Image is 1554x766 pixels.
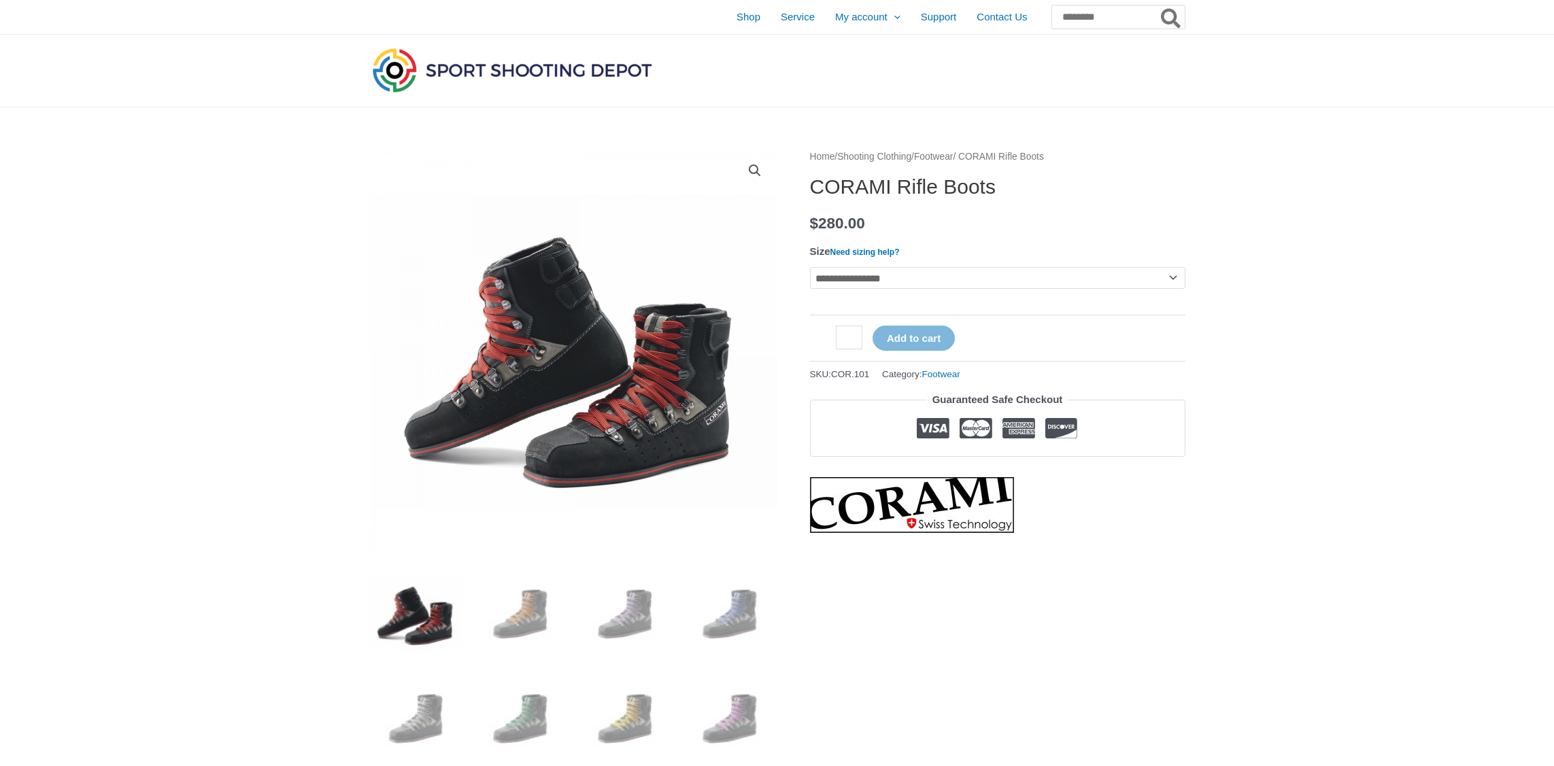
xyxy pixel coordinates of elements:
img: CORAMI Rifle Boots - Image 6 [473,671,568,765]
img: CORAMI Rifle Boots [369,566,464,661]
span: SKU: [810,366,870,383]
a: CORAMI [810,477,1014,533]
button: Add to cart [873,326,955,351]
img: CORAMI Rifle Boots - Image 4 [683,566,777,661]
a: Footwear [914,152,953,162]
input: Product quantity [836,326,862,349]
a: Home [810,152,835,162]
a: Footwear [922,369,960,379]
a: View full-screen image gallery [743,158,767,183]
img: CORAMI Rifle Boots - Image 8 [683,671,777,765]
nav: Breadcrumb [810,148,1185,166]
img: Sport Shooting Depot [369,45,655,95]
img: CORAMI Rifle Boots - Image 3 [578,566,673,661]
img: CORAMI Rifle Boots [369,148,777,556]
img: CORAMI Rifle Boots - Image 7 [578,671,673,765]
img: CORAMI Rifle Boots - Image 5 [369,671,464,765]
h1: CORAMI Rifle Boots [810,175,1185,199]
legend: Guaranteed Safe Checkout [927,390,1068,409]
span: COR.101 [831,369,869,379]
a: Shooting Clothing [837,152,911,162]
label: Size [810,245,900,257]
span: Category: [882,366,960,383]
img: CORAMI Rifle Boots - Image 2 [473,566,568,661]
button: Search [1158,5,1185,29]
bdi: 280.00 [810,215,865,232]
span: $ [810,215,819,232]
a: Need sizing help? [830,247,900,257]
